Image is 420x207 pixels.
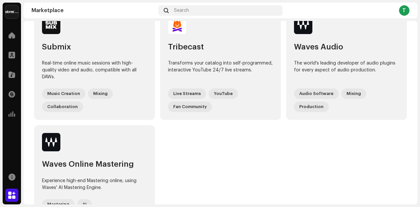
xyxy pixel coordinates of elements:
[168,102,212,112] div: Fan Community
[294,42,399,52] div: Waves Audio
[294,16,312,34] img: 2edc38f6-ddf5-440e-afe4-c31f39d80616
[42,178,147,191] div: Experience high-end Mastering online, using Waves' AI Mastering Engine.
[42,133,60,151] img: 20a05f98-94d1-4337-b8f1-88de39a635b4
[31,8,156,13] div: Marketplace
[42,16,60,34] img: b9de4340-9125-4629-bc9f-1d5712c7440d
[42,159,147,169] div: Waves Online Mastering
[168,60,273,81] div: Transforms your catalog into self-programmed, interactive YouTube 24/7 live streams.
[341,88,366,99] div: Mixing
[294,102,329,112] div: Production
[174,8,189,13] span: Search
[294,88,339,99] div: Audio Software
[399,5,409,16] div: T
[5,5,18,18] img: 408b884b-546b-4518-8448-1008f9c76b02
[42,60,147,81] div: Real-time online music sessions with high-quality video and audio, compatible with all DAWs.
[42,102,83,112] div: Collaboration
[42,42,147,52] div: Submix
[88,88,113,99] div: Mixing
[294,60,399,81] div: The world's leading developer of audio plugins for every aspect of audio production.
[209,88,238,99] div: YouTube
[168,42,273,52] div: Tribecast
[42,88,85,99] div: Music Creation
[168,16,186,34] img: cfbc16e8-65cb-42ba-9d5b-6f621082e3e6
[168,88,206,99] div: Live Streams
